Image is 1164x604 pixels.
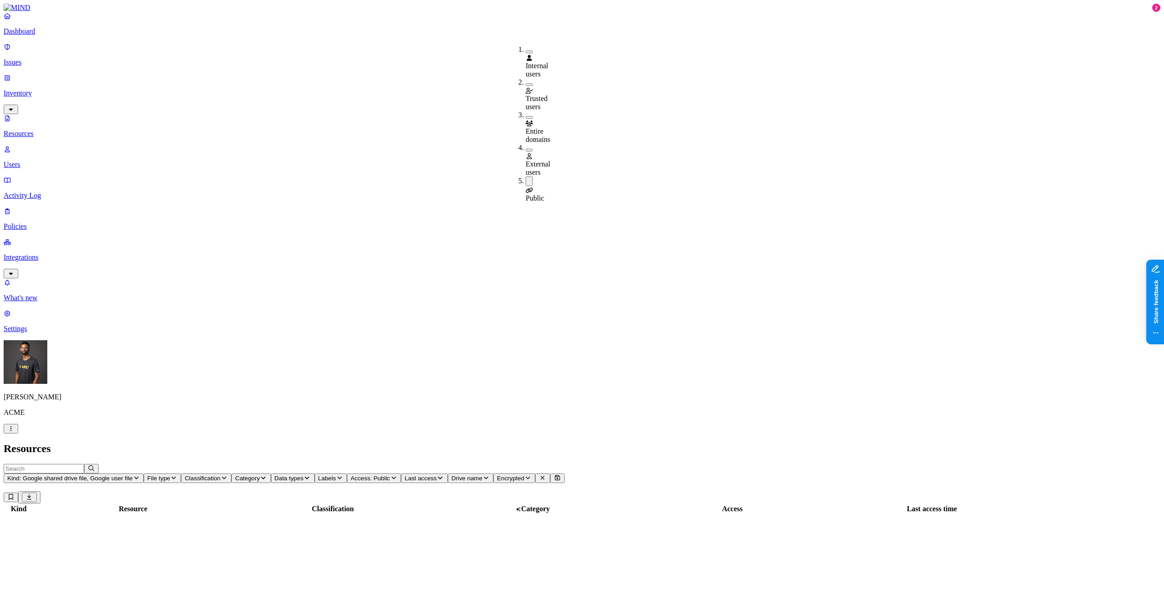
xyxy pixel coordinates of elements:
a: Dashboard [4,12,1160,35]
input: Search [4,464,84,473]
a: Activity Log [4,176,1160,200]
span: Category [521,505,550,513]
span: Trusted users [526,95,547,111]
a: Settings [4,309,1160,333]
p: What's new [4,294,1160,302]
div: Last access time [833,505,1031,513]
p: [PERSON_NAME] [4,393,1160,401]
p: Issues [4,58,1160,66]
span: Last access [405,475,436,482]
span: Encrypted [497,475,524,482]
div: Kind [5,505,32,513]
span: Access: Public [351,475,390,482]
a: Policies [4,207,1160,231]
img: MIND [4,4,30,12]
span: Labels [318,475,336,482]
div: Classification [234,505,432,513]
a: MIND [4,4,1160,12]
a: Issues [4,43,1160,66]
p: Activity Log [4,191,1160,200]
span: Public [526,194,544,202]
a: What's new [4,278,1160,302]
p: Integrations [4,253,1160,262]
img: Amit Cohen [4,340,47,384]
div: Resource [34,505,232,513]
a: Resources [4,114,1160,138]
a: Integrations [4,238,1160,277]
span: File type [147,475,170,482]
p: ACME [4,408,1160,417]
p: Users [4,161,1160,169]
p: Dashboard [4,27,1160,35]
p: Policies [4,222,1160,231]
p: Settings [4,325,1160,333]
a: Users [4,145,1160,169]
div: Access [633,505,831,513]
span: Data types [275,475,304,482]
span: Drive name [452,475,482,482]
span: Category [235,475,260,482]
p: Resources [4,130,1160,138]
div: 2 [1152,4,1160,12]
span: Entire domains [526,127,550,143]
a: Inventory [4,74,1160,113]
span: Internal users [526,62,548,78]
span: External users [526,160,550,176]
h2: Resources [4,443,1160,455]
span: Classification [185,475,221,482]
p: Inventory [4,89,1160,97]
span: Kind: Google shared drive file, Google user file [7,475,133,482]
